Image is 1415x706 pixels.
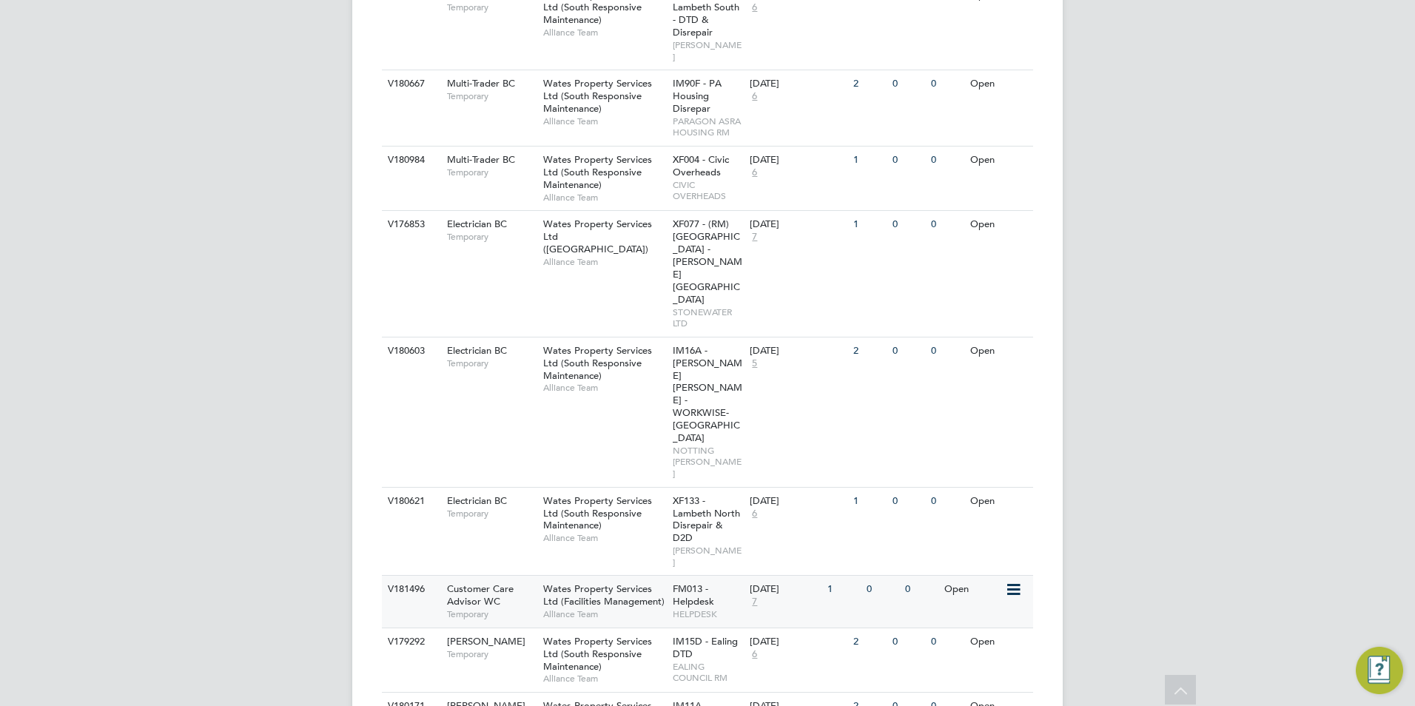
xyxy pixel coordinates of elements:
div: V180621 [384,488,436,515]
div: 0 [889,70,927,98]
span: Electrician BC [447,344,507,357]
div: V180667 [384,70,436,98]
div: 0 [927,488,966,515]
div: 1 [850,147,888,174]
span: Multi-Trader BC [447,153,515,166]
span: Alliance Team [543,382,665,394]
span: Alliance Team [543,115,665,127]
span: Wates Property Services Ltd (South Responsive Maintenance) [543,153,652,191]
div: V176853 [384,211,436,238]
span: CIVIC OVERHEADS [673,179,743,202]
span: Temporary [447,167,536,178]
span: 6 [750,508,759,520]
span: [PERSON_NAME] [673,39,743,62]
span: 6 [750,90,759,103]
button: Engage Resource Center [1356,647,1403,694]
span: [PERSON_NAME] [673,545,743,568]
span: Alliance Team [543,608,665,620]
span: IM90F - PA Housing Disrepar [673,77,722,115]
div: 0 [927,628,966,656]
span: Wates Property Services Ltd (South Responsive Maintenance) [543,635,652,673]
div: Open [967,488,1031,515]
span: Wates Property Services Ltd (South Responsive Maintenance) [543,77,652,115]
span: NOTTING [PERSON_NAME] [673,445,743,480]
div: 0 [927,337,966,365]
span: XF004 - Civic Overheads [673,153,729,178]
div: 0 [863,576,901,603]
div: Open [941,576,1005,603]
span: Temporary [447,1,536,13]
div: 0 [889,337,927,365]
div: 2 [850,70,888,98]
div: 0 [889,147,927,174]
span: Wates Property Services Ltd ([GEOGRAPHIC_DATA]) [543,218,652,255]
div: 1 [850,488,888,515]
span: FM013 - Helpdesk [673,582,714,608]
div: Open [967,70,1031,98]
span: XF133 - Lambeth North Disrepair & D2D [673,494,740,545]
div: 0 [889,488,927,515]
span: [PERSON_NAME] [447,635,525,648]
span: PARAGON ASRA HOUSING RM [673,115,743,138]
div: 0 [927,70,966,98]
span: Alliance Team [543,27,665,38]
span: Alliance Team [543,532,665,544]
span: 6 [750,648,759,661]
span: Alliance Team [543,673,665,685]
span: 7 [750,596,759,608]
span: Customer Care Advisor WC [447,582,514,608]
span: 5 [750,357,759,370]
span: Temporary [447,90,536,102]
div: V179292 [384,628,436,656]
span: 7 [750,231,759,243]
span: Wates Property Services Ltd (South Responsive Maintenance) [543,494,652,532]
span: Electrician BC [447,494,507,507]
span: Alliance Team [543,256,665,268]
div: 1 [850,211,888,238]
span: Electrician BC [447,218,507,230]
div: 0 [927,211,966,238]
span: Temporary [447,231,536,243]
div: 2 [850,628,888,656]
span: Temporary [447,508,536,520]
div: 0 [889,628,927,656]
div: [DATE] [750,78,846,90]
span: EALING COUNCIL RM [673,661,743,684]
span: Alliance Team [543,192,665,204]
div: 0 [901,576,940,603]
div: [DATE] [750,583,820,596]
span: Wates Property Services Ltd (South Responsive Maintenance) [543,344,652,382]
div: [DATE] [750,218,846,231]
span: 6 [750,167,759,179]
span: Wates Property Services Ltd (Facilities Management) [543,582,665,608]
span: Multi-Trader BC [447,77,515,90]
span: STONEWATER LTD [673,306,743,329]
div: V180984 [384,147,436,174]
div: 2 [850,337,888,365]
span: IM16A - [PERSON_NAME] [PERSON_NAME] - WORKWISE- [GEOGRAPHIC_DATA] [673,344,742,444]
div: Open [967,211,1031,238]
div: V180603 [384,337,436,365]
div: Open [967,147,1031,174]
div: [DATE] [750,636,846,648]
span: Temporary [447,648,536,660]
div: [DATE] [750,495,846,508]
span: XF077 - (RM) [GEOGRAPHIC_DATA] - [PERSON_NAME][GEOGRAPHIC_DATA] [673,218,742,305]
div: Open [967,337,1031,365]
div: 0 [927,147,966,174]
div: [DATE] [750,154,846,167]
span: IM15D - Ealing DTD [673,635,738,660]
span: HELPDESK [673,608,743,620]
span: Temporary [447,357,536,369]
div: 1 [824,576,862,603]
div: 0 [889,211,927,238]
div: [DATE] [750,345,846,357]
span: Temporary [447,608,536,620]
div: Open [967,628,1031,656]
span: 6 [750,1,759,14]
div: V181496 [384,576,436,603]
